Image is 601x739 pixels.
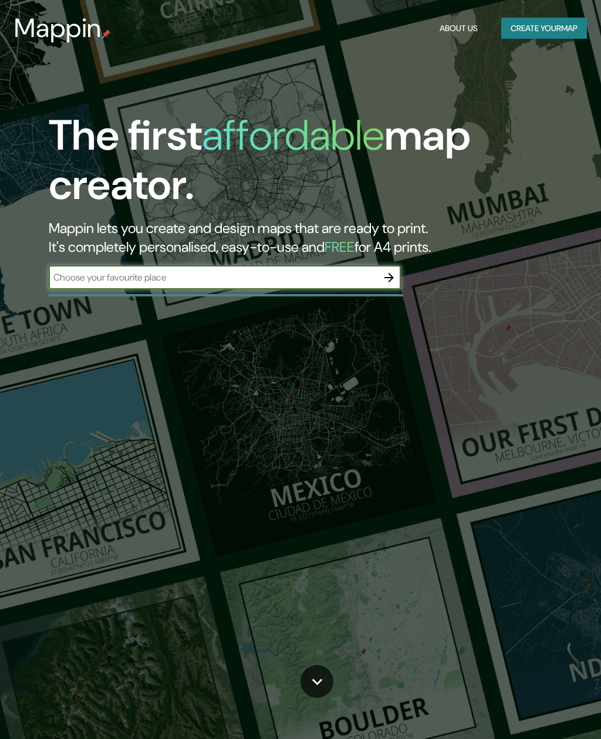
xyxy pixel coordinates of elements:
img: mappin-pin [102,29,111,39]
h1: affordable [202,108,384,163]
button: About Us [435,18,482,39]
input: Choose your favourite place [49,271,377,284]
h1: The first map creator. [49,111,529,219]
h3: Mappin [14,13,102,43]
h2: Mappin lets you create and design maps that are ready to print. It's completely personalised, eas... [49,219,529,257]
button: Create yourmap [501,18,587,39]
h5: FREE [325,238,354,256]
